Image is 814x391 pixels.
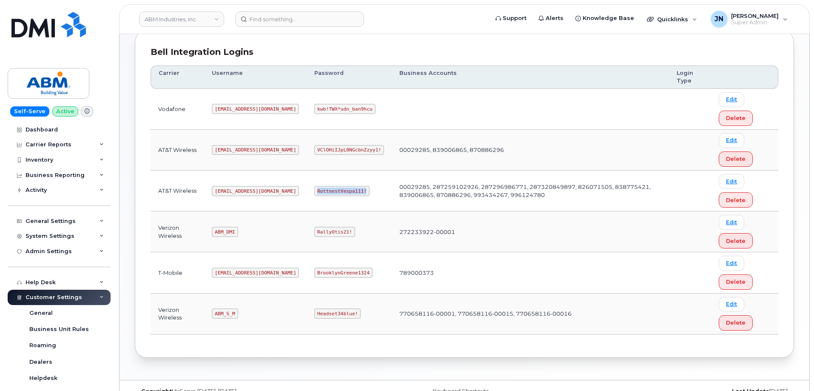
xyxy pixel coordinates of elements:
th: Business Accounts [392,66,669,89]
span: Delete [726,319,746,327]
td: Verizon Wireless [151,211,204,252]
span: Super Admin [731,19,779,26]
td: 770658116-00001, 770658116-00015, 770658116-00016 [392,294,669,334]
code: BrooklynGreene1324 [314,268,372,278]
th: Carrier [151,66,204,89]
span: Delete [726,196,746,204]
span: Quicklinks [657,16,688,23]
code: Headset34blue! [314,308,361,319]
span: JN [714,14,723,24]
td: 272233922-00001 [392,211,669,252]
button: Delete [719,111,753,126]
td: Vodafone [151,89,204,130]
code: ABM_DMI [212,227,238,237]
code: RottnestVespa111! [314,186,370,196]
a: Edit [719,133,744,148]
button: Delete [719,274,753,290]
code: kwb!TWX*udn_ban9hcu [314,104,375,114]
span: Delete [726,114,746,122]
a: Edit [719,92,744,107]
span: Alerts [546,14,564,23]
a: Edit [719,215,744,230]
span: Support [503,14,527,23]
code: ABM_S_M [212,308,238,319]
td: 00029285, 839006865, 870886296 [392,130,669,171]
span: Delete [726,237,746,245]
a: Alerts [532,10,569,27]
button: Delete [719,315,753,331]
input: Find something... [235,11,364,27]
code: [EMAIL_ADDRESS][DOMAIN_NAME] [212,268,299,278]
th: Login Type [669,66,711,89]
button: Delete [719,233,753,248]
div: Joe Nguyen Jr. [705,11,794,28]
td: Verizon Wireless [151,294,204,334]
a: Support [490,10,532,27]
th: Password [307,66,392,89]
code: RallyOtis21! [314,227,355,237]
div: Quicklinks [641,11,703,28]
code: [EMAIL_ADDRESS][DOMAIN_NAME] [212,186,299,196]
span: [PERSON_NAME] [731,12,779,19]
td: 00029285, 287259102926, 287296986771, 287320849897, 826071505, 838775421, 839006865, 870886296, 9... [392,171,669,211]
button: Delete [719,192,753,208]
th: Username [204,66,307,89]
code: VClOHiIJpL0NGcbnZzyy1! [314,145,384,155]
code: [EMAIL_ADDRESS][DOMAIN_NAME] [212,145,299,155]
td: 789000373 [392,252,669,293]
a: Edit [719,297,744,312]
button: Delete [719,151,753,167]
td: AT&T Wireless [151,130,204,171]
div: Bell Integration Logins [151,46,778,58]
td: AT&T Wireless [151,171,204,211]
span: Delete [726,155,746,163]
a: Knowledge Base [569,10,640,27]
a: Edit [719,256,744,271]
a: ABM Industries, Inc. [139,11,224,27]
span: Knowledge Base [583,14,634,23]
a: Edit [719,174,744,189]
span: Delete [726,278,746,286]
td: T-Mobile [151,252,204,293]
code: [EMAIL_ADDRESS][DOMAIN_NAME] [212,104,299,114]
